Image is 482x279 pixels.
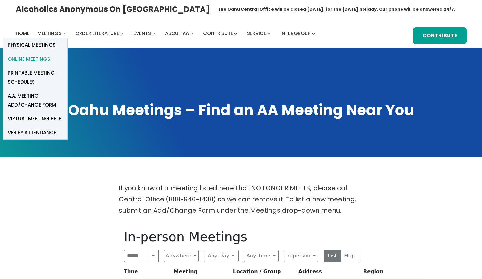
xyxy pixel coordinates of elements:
a: Events [133,29,151,38]
span: Contribute [203,30,233,37]
a: Printable Meeting Schedules [3,66,67,89]
th: Address [296,267,361,279]
span: Meetings [37,30,61,37]
button: Anywhere [164,250,199,262]
span: Printable Meeting Schedules [8,69,62,87]
input: Search [124,250,149,262]
h1: The Oahu Central Office will be closed [DATE], for the [DATE] holiday. Our phone will be answered... [218,6,455,13]
a: Virtual Meeting Help [3,112,67,126]
a: A.A. Meeting Add/Change Form [3,89,67,112]
a: verify attendance [3,126,67,139]
span: A.A. Meeting Add/Change Form [8,91,62,109]
th: Time [119,267,171,279]
span: verify attendance [8,128,56,137]
button: Any Time [244,250,279,262]
h1: In-person Meetings [124,229,358,245]
span: Order Literature [75,30,119,37]
button: Meetings submenu [62,32,65,35]
a: Service [247,29,266,38]
th: Region [361,267,422,279]
button: Events submenu [152,32,155,35]
a: Meetings [37,29,61,38]
span: Virtual Meeting Help [8,114,61,123]
a: Home [16,29,30,38]
button: Contribute submenu [234,32,237,35]
button: Search [148,250,158,262]
a: Contribute [203,29,233,38]
a: Physical Meetings [3,38,67,52]
span: Online Meetings [8,55,50,64]
button: Any Day [204,250,239,262]
span: About AA [165,30,189,37]
a: Intergroup [280,29,311,38]
span: Physical Meetings [8,41,56,50]
button: About AA submenu [190,32,193,35]
th: Location / Group [231,267,296,279]
th: Meeting [171,267,231,279]
button: Order Literature submenu [120,32,123,35]
a: Contribute [413,27,466,44]
span: Intergroup [280,30,311,37]
h1: Oahu Meetings – Find an AA Meeting Near You [16,100,467,120]
button: Intergroup submenu [312,32,315,35]
a: About AA [165,29,189,38]
button: Service submenu [268,32,270,35]
a: Alcoholics Anonymous on [GEOGRAPHIC_DATA] [16,2,210,16]
span: Service [247,30,266,37]
nav: Intergroup [16,29,317,38]
span: Events [133,30,151,37]
a: Online Meetings [3,52,67,66]
span: Home [16,30,30,37]
button: In-person [284,250,318,262]
p: If you know of a meeting listed here that NO LONGER MEETS, please call Central Office (808-946-14... [119,182,364,216]
button: Map [341,250,358,262]
button: List [324,250,341,262]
